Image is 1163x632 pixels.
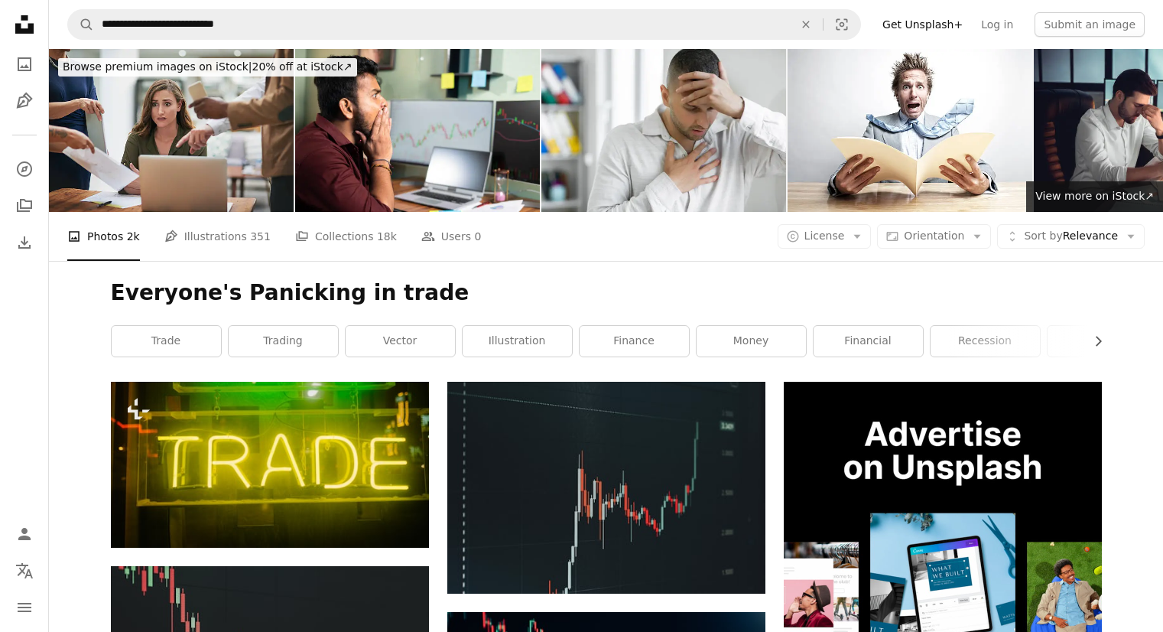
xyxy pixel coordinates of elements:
[1024,230,1062,242] span: Sort by
[58,58,357,77] div: 20% off at iStock ↗
[112,326,221,357] a: trade
[421,212,482,261] a: Users 0
[1026,181,1163,212] a: View more on iStock↗
[1084,326,1102,357] button: scroll list to the right
[9,49,40,80] a: Photos
[9,227,40,258] a: Download History
[49,49,366,86] a: Browse premium images on iStock|20% off at iStock↗
[111,279,1102,307] h1: Everyone's Panicking in trade
[447,481,765,494] a: Stock market chart showing upward trend.
[9,86,40,116] a: Illustrations
[9,592,40,623] button: Menu
[904,230,964,242] span: Orientation
[9,519,40,549] a: Log in / Sign up
[295,49,540,212] img: young intraday trader shocked due to sudden market crash while trading - concept of financial los...
[972,12,1022,37] a: Log in
[9,555,40,586] button: Language
[997,224,1145,249] button: Sort byRelevance
[789,10,823,39] button: Clear
[111,382,429,547] img: a neon sign that reads trade on it
[295,212,397,261] a: Collections 18k
[1035,190,1154,202] span: View more on iStock ↗
[463,326,572,357] a: illustration
[447,382,765,594] img: Stock market chart showing upward trend.
[580,326,689,357] a: finance
[9,191,40,221] a: Collections
[377,228,397,245] span: 18k
[804,230,845,242] span: License
[778,224,872,249] button: License
[541,49,786,212] img: Man suffering from breathing problem
[68,10,94,39] button: Search Unsplash
[229,326,338,357] a: trading
[67,9,861,40] form: Find visuals sitewide
[697,326,806,357] a: money
[111,458,429,471] a: a neon sign that reads trade on it
[814,326,923,357] a: financial
[1048,326,1157,357] a: tariff
[9,154,40,184] a: Explore
[250,228,271,245] span: 351
[1024,229,1118,244] span: Relevance
[346,326,455,357] a: vector
[931,326,1040,357] a: recession
[788,49,1032,212] img: Shocked Businessman Office Worker Opening File Folder at Desk
[1035,12,1145,37] button: Submit an image
[164,212,271,261] a: Illustrations 351
[49,49,294,212] img: Anxiety is creeping in
[63,60,252,73] span: Browse premium images on iStock |
[475,228,482,245] span: 0
[877,224,991,249] button: Orientation
[824,10,860,39] button: Visual search
[873,12,972,37] a: Get Unsplash+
